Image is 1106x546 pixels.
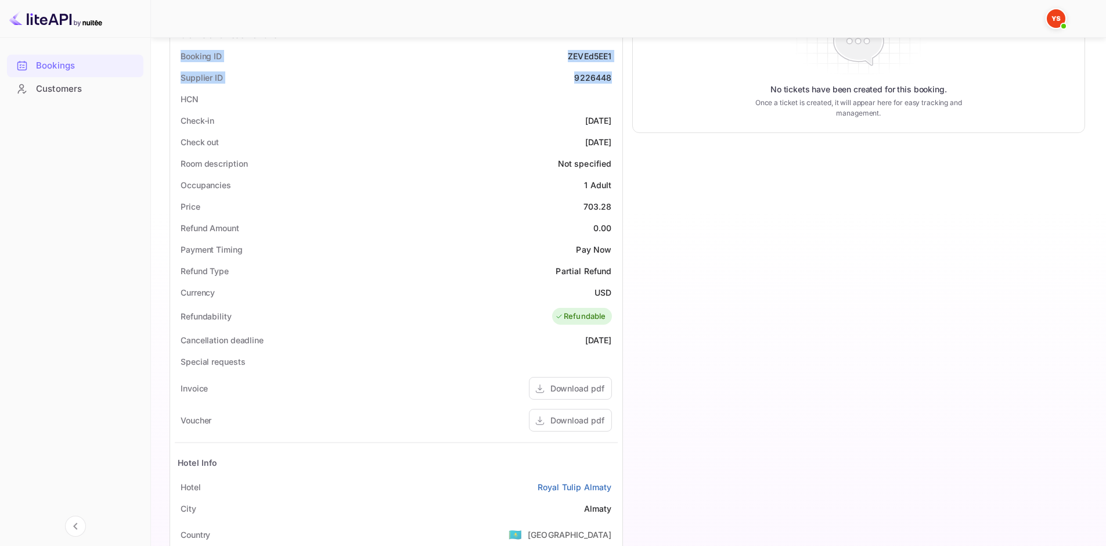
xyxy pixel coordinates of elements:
[585,334,612,346] div: [DATE]
[558,157,612,170] div: Not specified
[181,93,199,105] div: HCN
[181,529,210,541] div: Country
[1047,9,1065,28] img: Yandex Support
[181,481,201,493] div: Hotel
[583,200,612,213] div: 703.28
[181,243,243,256] div: Payment Timing
[509,524,522,545] span: United States
[770,84,947,95] p: No tickets have been created for this booking.
[181,179,231,191] div: Occupancies
[585,136,612,148] div: [DATE]
[181,114,214,127] div: Check-in
[7,55,143,77] div: Bookings
[576,243,611,256] div: Pay Now
[538,481,612,493] a: Royal Tulip Almaty
[181,157,247,170] div: Room description
[7,78,143,99] a: Customers
[593,222,612,234] div: 0.00
[181,382,208,394] div: Invoice
[181,502,196,515] div: City
[181,200,200,213] div: Price
[528,529,612,541] div: [GEOGRAPHIC_DATA]
[36,82,138,96] div: Customers
[555,311,606,322] div: Refundable
[568,50,611,62] div: ZEVEd5EE1
[181,286,215,299] div: Currency
[181,222,239,234] div: Refund Amount
[585,114,612,127] div: [DATE]
[181,265,229,277] div: Refund Type
[550,414,604,426] div: Download pdf
[181,414,211,426] div: Voucher
[181,310,232,322] div: Refundability
[556,265,611,277] div: Partial Refund
[574,71,611,84] div: 9226448
[181,355,245,368] div: Special requests
[7,55,143,76] a: Bookings
[181,136,219,148] div: Check out
[65,516,86,537] button: Collapse navigation
[9,9,102,28] img: LiteAPI logo
[178,457,218,469] div: Hotel Info
[584,179,611,191] div: 1 Adult
[584,502,612,515] div: Almaty
[595,286,611,299] div: USD
[36,59,138,73] div: Bookings
[181,50,222,62] div: Booking ID
[737,98,980,118] p: Once a ticket is created, it will appear here for easy tracking and management.
[7,78,143,100] div: Customers
[550,382,604,394] div: Download pdf
[181,334,264,346] div: Cancellation deadline
[181,71,223,84] div: Supplier ID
